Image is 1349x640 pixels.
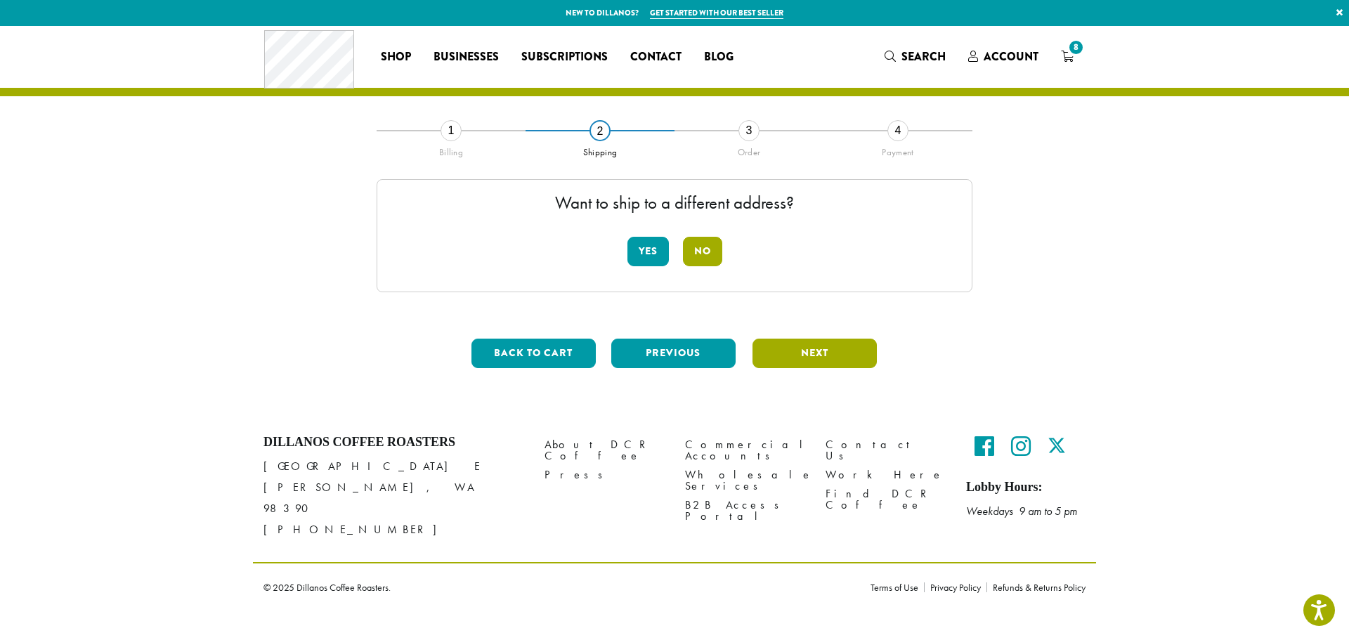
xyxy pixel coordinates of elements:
[611,339,736,368] button: Previous
[738,120,760,141] div: 3
[966,504,1077,518] em: Weekdays 9 am to 5 pm
[873,45,957,68] a: Search
[986,582,1086,592] a: Refunds & Returns Policy
[683,237,722,266] button: No
[471,339,596,368] button: Back to cart
[263,582,849,592] p: © 2025 Dillanos Coffee Roasters.
[263,435,523,450] h4: Dillanos Coffee Roasters
[391,194,958,211] p: Want to ship to a different address?
[263,456,523,540] p: [GEOGRAPHIC_DATA] E [PERSON_NAME], WA 98390 [PHONE_NUMBER]
[545,435,664,465] a: About DCR Coffee
[826,465,945,484] a: Work Here
[887,120,908,141] div: 4
[674,141,823,158] div: Order
[901,48,946,65] span: Search
[924,582,986,592] a: Privacy Policy
[377,141,526,158] div: Billing
[984,48,1038,65] span: Account
[434,48,499,66] span: Businesses
[526,141,674,158] div: Shipping
[704,48,734,66] span: Blog
[685,495,804,525] a: B2B Access Portal
[650,7,783,19] a: Get started with our best seller
[370,46,422,68] a: Shop
[630,48,682,66] span: Contact
[826,435,945,465] a: Contact Us
[871,582,924,592] a: Terms of Use
[521,48,608,66] span: Subscriptions
[685,465,804,495] a: Wholesale Services
[627,237,669,266] button: Yes
[752,339,877,368] button: Next
[381,48,411,66] span: Shop
[589,120,611,141] div: 2
[545,465,664,484] a: Press
[966,480,1086,495] h5: Lobby Hours:
[441,120,462,141] div: 1
[685,435,804,465] a: Commercial Accounts
[823,141,972,158] div: Payment
[1067,38,1086,57] span: 8
[826,484,945,514] a: Find DCR Coffee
